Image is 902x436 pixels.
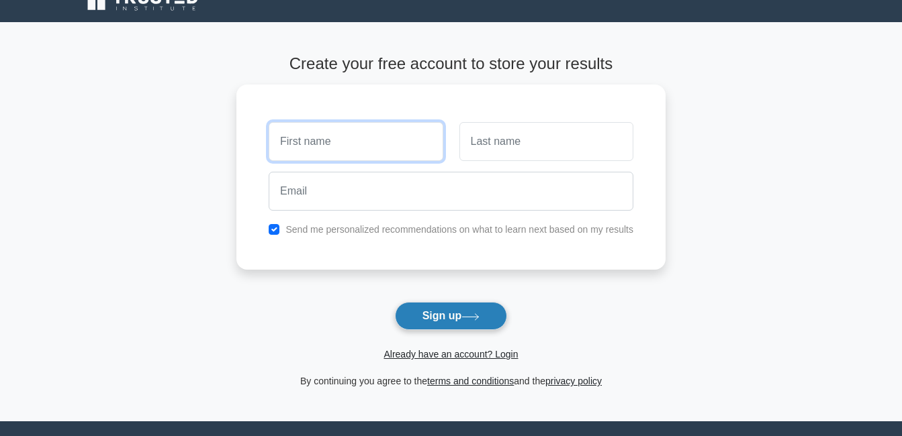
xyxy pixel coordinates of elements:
[384,349,518,360] a: Already have an account? Login
[427,376,514,386] a: terms and conditions
[285,224,633,235] label: Send me personalized recommendations on what to learn next based on my results
[459,122,633,161] input: Last name
[269,172,633,211] input: Email
[269,122,443,161] input: First name
[395,302,508,330] button: Sign up
[236,54,666,74] h4: Create your free account to store your results
[545,376,602,386] a: privacy policy
[228,373,674,389] div: By continuing you agree to the and the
